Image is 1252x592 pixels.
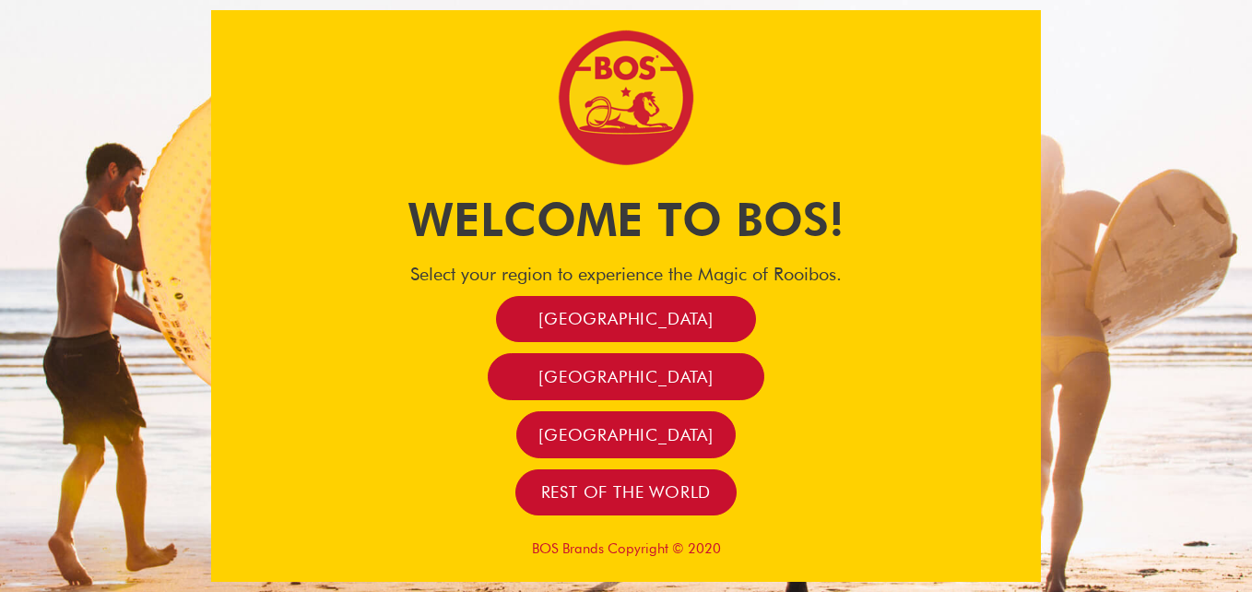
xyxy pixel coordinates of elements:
h4: Select your region to experience the Magic of Rooibos. [211,263,1041,285]
span: [GEOGRAPHIC_DATA] [538,366,714,387]
span: [GEOGRAPHIC_DATA] [538,308,714,329]
p: BOS Brands Copyright © 2020 [211,540,1041,557]
a: [GEOGRAPHIC_DATA] [516,411,736,458]
img: Bos Brands [557,29,695,167]
a: Rest of the world [515,469,738,516]
h1: Welcome to BOS! [211,187,1041,252]
a: [GEOGRAPHIC_DATA] [496,296,756,343]
span: [GEOGRAPHIC_DATA] [538,424,714,445]
a: [GEOGRAPHIC_DATA] [488,353,764,400]
span: Rest of the world [541,481,712,503]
